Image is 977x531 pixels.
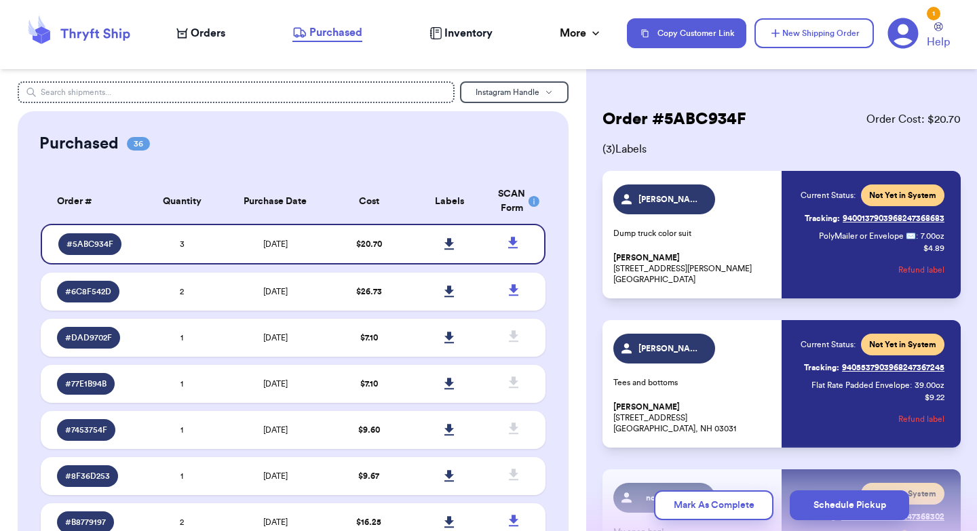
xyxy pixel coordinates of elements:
span: 1 [180,334,183,342]
span: [DATE] [263,288,288,296]
span: Tracking: [805,213,840,224]
span: # 6C8F542D [65,286,111,297]
span: Tracking: [804,362,839,373]
a: Purchased [292,24,362,42]
th: Cost [328,179,409,224]
button: Mark As Complete [654,490,773,520]
a: Tracking:9400137903968247368683 [805,208,944,229]
span: 1 [180,380,183,388]
span: : [916,231,918,241]
span: 2 [180,518,184,526]
span: $ 26.73 [356,288,382,296]
a: Tracking:9405537903968247367245 [804,357,944,378]
div: SCAN Form [498,187,529,216]
button: Refund label [898,255,944,285]
p: [STREET_ADDRESS][PERSON_NAME] [GEOGRAPHIC_DATA] [613,252,773,285]
span: : [910,380,912,391]
button: Refund label [898,404,944,434]
span: [PERSON_NAME] [638,194,703,205]
span: Not Yet in System [869,190,936,201]
h2: Purchased [39,133,119,155]
p: $ 4.89 [923,243,944,254]
span: ( 3 ) Labels [602,141,961,157]
input: Search shipments... [18,81,455,103]
span: [DATE] [263,380,288,388]
span: [DATE] [263,426,288,434]
span: 2 [180,288,184,296]
span: $ 9.60 [358,426,380,434]
span: [PERSON_NAME] [613,402,680,412]
span: Instagram Handle [476,88,539,96]
th: Quantity [142,179,223,224]
span: $ 9.67 [358,472,379,480]
span: Purchased [309,24,362,41]
span: [PERSON_NAME] [613,253,680,263]
th: Order # [41,179,142,224]
th: Labels [409,179,490,224]
span: [DATE] [263,472,288,480]
span: Help [927,34,950,50]
span: 39.00 oz [915,380,944,391]
span: $ 7.10 [360,380,378,388]
span: # B8779197 [65,517,106,528]
span: 1 [180,472,183,480]
h2: Order # 5ABC934F [602,109,746,130]
p: Dump truck color suit [613,228,773,239]
span: 3 [180,240,185,248]
span: # 5ABC934F [66,239,113,250]
th: Purchase Date [223,179,328,224]
span: 1 [180,426,183,434]
p: [STREET_ADDRESS] [GEOGRAPHIC_DATA], NH 03031 [613,401,773,434]
span: Inventory [444,25,493,41]
span: [DATE] [263,240,288,248]
div: More [560,25,602,41]
span: [DATE] [263,334,288,342]
span: [PERSON_NAME] [638,343,703,354]
span: Order Cost: $ 20.70 [866,111,961,127]
span: $ 16.25 [356,518,381,526]
span: 36 [127,137,150,151]
span: Flat Rate Padded Envelope [811,381,910,389]
span: Orders [191,25,225,41]
span: Current Status: [801,339,856,350]
span: PolyMailer or Envelope ✉️ [819,232,916,240]
button: New Shipping Order [754,18,874,48]
span: Current Status: [801,190,856,201]
button: Schedule Pickup [790,490,909,520]
p: Tees and bottoms [613,377,773,388]
p: $ 9.22 [925,392,944,403]
a: 1 [887,18,919,49]
a: Orders [176,25,225,41]
span: $ 20.70 [356,240,382,248]
span: [DATE] [263,518,288,526]
button: Copy Customer Link [627,18,746,48]
span: 7.00 oz [921,231,944,241]
span: # 8F36D253 [65,471,110,481]
span: $ 7.10 [360,334,378,342]
button: Instagram Handle [460,81,569,103]
div: 1 [927,7,940,20]
span: # DAD9702F [65,332,112,343]
span: # 77E1B94B [65,378,107,389]
span: Not Yet in System [869,339,936,350]
span: # 7453754F [65,425,107,435]
a: Inventory [429,25,493,41]
a: Help [927,22,950,50]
